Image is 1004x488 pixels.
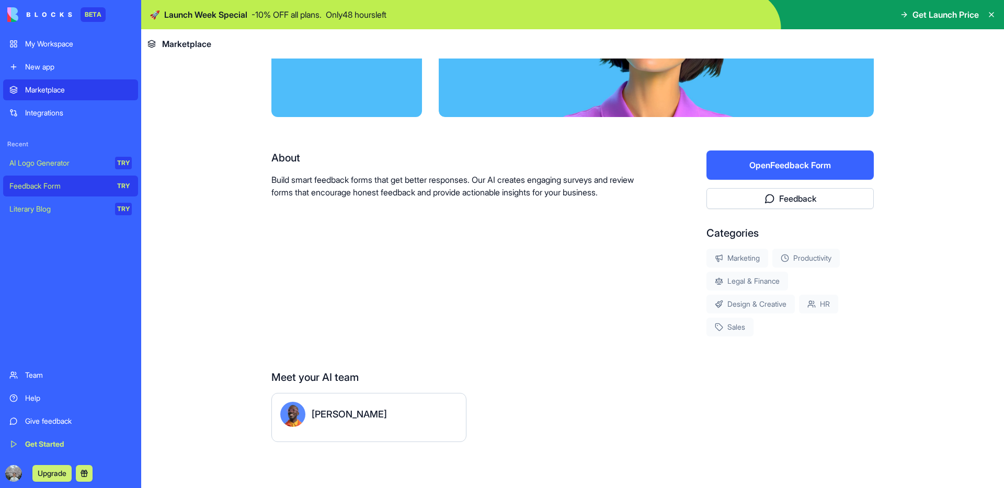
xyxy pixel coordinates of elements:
div: Feedback Form [9,181,108,191]
a: New app [3,56,138,77]
a: AI Logo GeneratorTRY [3,153,138,173]
div: Design & Creative [706,295,795,313]
a: Literary BlogTRY [3,199,138,219]
div: TRY [115,157,132,169]
a: Get Started [3,434,138,455]
a: Help [3,388,138,409]
button: Upgrade [32,465,72,482]
a: Give feedback [3,411,138,432]
div: HR [799,295,838,313]
div: Meet your AI team [271,370,874,385]
div: [PERSON_NAME] [312,407,387,422]
span: Recent [3,140,138,148]
div: Help [25,393,132,403]
a: Integrations [3,102,138,123]
a: OpenFeedback Form [706,160,874,170]
div: Team [25,370,132,380]
button: Feedback [706,188,874,209]
div: AI Logo Generator [9,158,108,168]
div: About [271,150,640,165]
img: ACg8ocLnQLOTuklrjVJWj0UaOYK54RWydYyTVoAfPoftSBTrq1PwNok=s96-c [5,465,22,482]
a: BETA [7,7,106,22]
div: Legal & Finance [706,272,788,291]
div: My Workspace [25,39,132,49]
div: BETA [81,7,106,22]
img: logo [7,7,72,22]
div: TRY [115,203,132,215]
div: TRY [115,180,132,192]
div: Literary Blog [9,204,108,214]
img: Steve_avatar.png [280,402,305,427]
div: New app [25,62,132,72]
div: Categories [706,226,874,240]
a: Team [3,365,138,386]
span: Marketplace [162,38,211,50]
div: Integrations [25,108,132,118]
div: Marketing [706,249,768,268]
a: Marketplace [3,79,138,100]
span: Get Launch Price [912,8,979,21]
span: 🚀 [150,8,160,21]
p: Only 48 hours left [326,8,386,21]
div: Get Started [25,439,132,449]
a: Feedback FormTRY [3,176,138,196]
div: Sales [706,318,754,336]
div: Give feedback [25,416,132,426]
a: My Workspace [3,33,138,54]
span: Launch Week Special [164,8,247,21]
p: - 10 % OFF all plans. [252,8,322,21]
div: Productivity [772,249,840,268]
button: OpenFeedback Form [706,150,874,180]
div: Marketplace [25,85,132,95]
a: Upgrade [32,468,72,478]
p: Build smart feedback forms that get better responses. Our AI creates engaging surveys and review ... [271,173,640,199]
